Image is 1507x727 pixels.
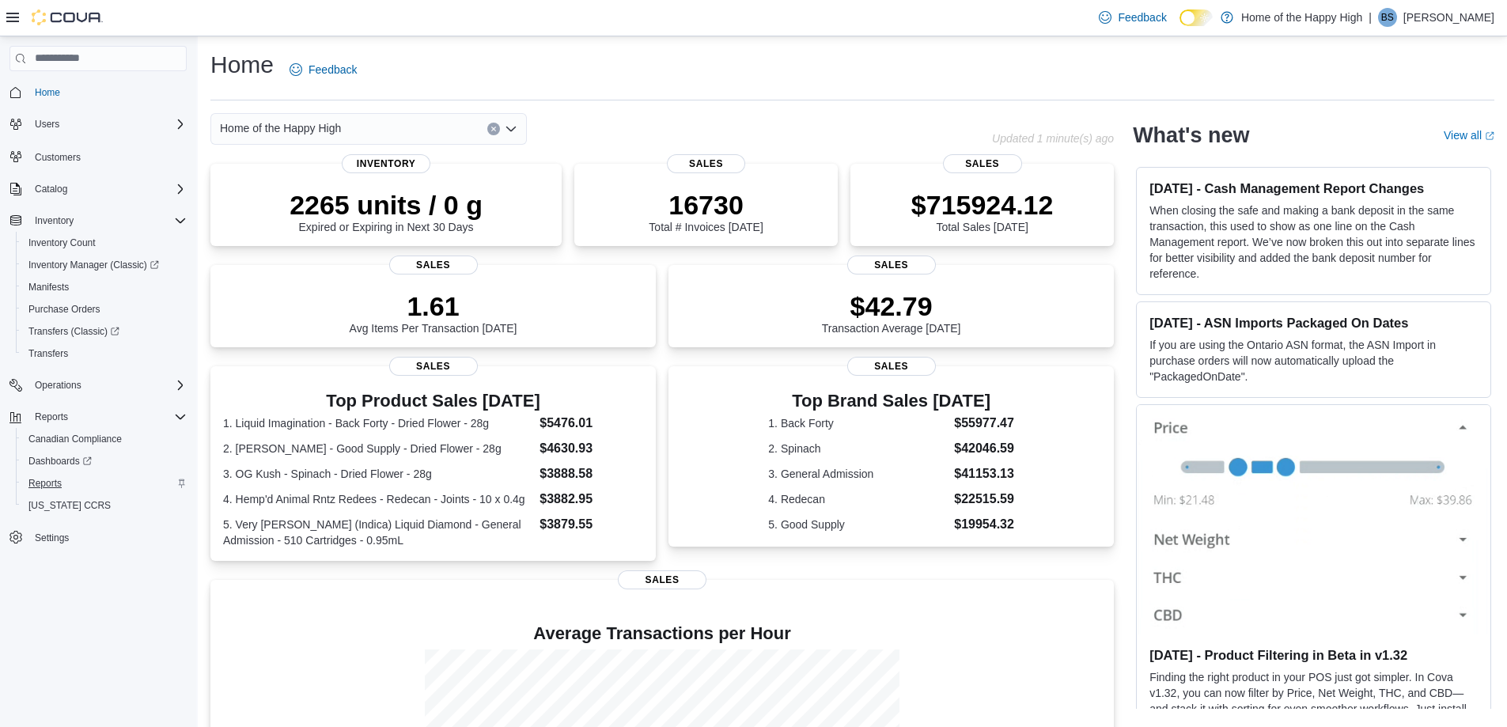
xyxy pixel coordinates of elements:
[389,256,478,275] span: Sales
[16,276,193,298] button: Manifests
[911,189,1054,233] div: Total Sales [DATE]
[309,62,357,78] span: Feedback
[487,123,500,135] button: Clear input
[28,281,69,293] span: Manifests
[9,74,187,590] nav: Complex example
[28,115,66,134] button: Users
[28,455,92,468] span: Dashboards
[28,211,187,230] span: Inventory
[540,439,643,458] dd: $4630.93
[223,491,533,507] dt: 4. Hemp'd Animal Rntz Redees - Redecan - Joints - 10 x 0.4g
[540,515,643,534] dd: $3879.55
[28,146,187,166] span: Customers
[1179,26,1180,27] span: Dark Mode
[540,464,643,483] dd: $3888.58
[22,322,126,341] a: Transfers (Classic)
[28,347,68,360] span: Transfers
[22,496,187,515] span: Washington CCRS
[22,430,187,449] span: Canadian Compliance
[35,411,68,423] span: Reports
[283,54,363,85] a: Feedback
[768,466,948,482] dt: 3. General Admission
[954,464,1014,483] dd: $41153.13
[16,232,193,254] button: Inventory Count
[290,189,483,233] div: Expired or Expiring in Next 30 Days
[223,517,533,548] dt: 5. Very [PERSON_NAME] (Indica) Liquid Diamond - General Admission - 510 Cartridges - 0.95mL
[649,189,763,221] p: 16730
[22,256,165,275] a: Inventory Manager (Classic)
[1369,8,1372,27] p: |
[22,474,187,493] span: Reports
[1149,647,1478,663] h3: [DATE] - Product Filtering in Beta in v1.32
[618,570,706,589] span: Sales
[667,154,746,173] span: Sales
[389,357,478,376] span: Sales
[22,344,74,363] a: Transfers
[28,433,122,445] span: Canadian Compliance
[22,496,117,515] a: [US_STATE] CCRS
[505,123,517,135] button: Open list of options
[954,414,1014,433] dd: $55977.47
[28,180,74,199] button: Catalog
[22,300,187,319] span: Purchase Orders
[28,477,62,490] span: Reports
[28,325,119,338] span: Transfers (Classic)
[28,528,187,547] span: Settings
[822,290,961,322] p: $42.79
[22,452,98,471] a: Dashboards
[28,115,187,134] span: Users
[16,320,193,343] a: Transfers (Classic)
[16,343,193,365] button: Transfers
[32,9,103,25] img: Cova
[1149,180,1478,196] h3: [DATE] - Cash Management Report Changes
[22,452,187,471] span: Dashboards
[223,624,1101,643] h4: Average Transactions per Hour
[22,278,187,297] span: Manifests
[822,290,961,335] div: Transaction Average [DATE]
[220,119,341,138] span: Home of the Happy High
[954,439,1014,458] dd: $42046.59
[3,210,193,232] button: Inventory
[28,83,66,102] a: Home
[210,49,274,81] h1: Home
[290,189,483,221] p: 2265 units / 0 g
[1444,129,1494,142] a: View allExternal link
[1241,8,1362,27] p: Home of the Happy High
[1403,8,1494,27] p: [PERSON_NAME]
[28,211,80,230] button: Inventory
[22,278,75,297] a: Manifests
[35,532,69,544] span: Settings
[768,491,948,507] dt: 4. Redecan
[1149,337,1478,384] p: If you are using the Ontario ASN format, the ASN Import in purchase orders will now automatically...
[3,406,193,428] button: Reports
[28,528,75,547] a: Settings
[3,374,193,396] button: Operations
[1133,123,1249,148] h2: What's new
[28,237,96,249] span: Inventory Count
[223,415,533,431] dt: 1. Liquid Imagination - Back Forty - Dried Flower - 28g
[540,414,643,433] dd: $5476.01
[35,151,81,164] span: Customers
[992,132,1114,145] p: Updated 1 minute(s) ago
[35,183,67,195] span: Catalog
[1149,203,1478,282] p: When closing the safe and making a bank deposit in the same transaction, this used to show as one...
[22,233,187,252] span: Inventory Count
[1381,8,1394,27] span: BS
[16,494,193,517] button: [US_STATE] CCRS
[1092,2,1172,33] a: Feedback
[28,407,187,426] span: Reports
[223,441,533,456] dt: 2. [PERSON_NAME] - Good Supply - Dried Flower - 28g
[3,178,193,200] button: Catalog
[28,407,74,426] button: Reports
[22,233,102,252] a: Inventory Count
[3,81,193,104] button: Home
[22,256,187,275] span: Inventory Manager (Classic)
[223,466,533,482] dt: 3. OG Kush - Spinach - Dried Flower - 28g
[911,189,1054,221] p: $715924.12
[1485,131,1494,141] svg: External link
[28,259,159,271] span: Inventory Manager (Classic)
[3,526,193,549] button: Settings
[28,499,111,512] span: [US_STATE] CCRS
[954,515,1014,534] dd: $19954.32
[22,430,128,449] a: Canadian Compliance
